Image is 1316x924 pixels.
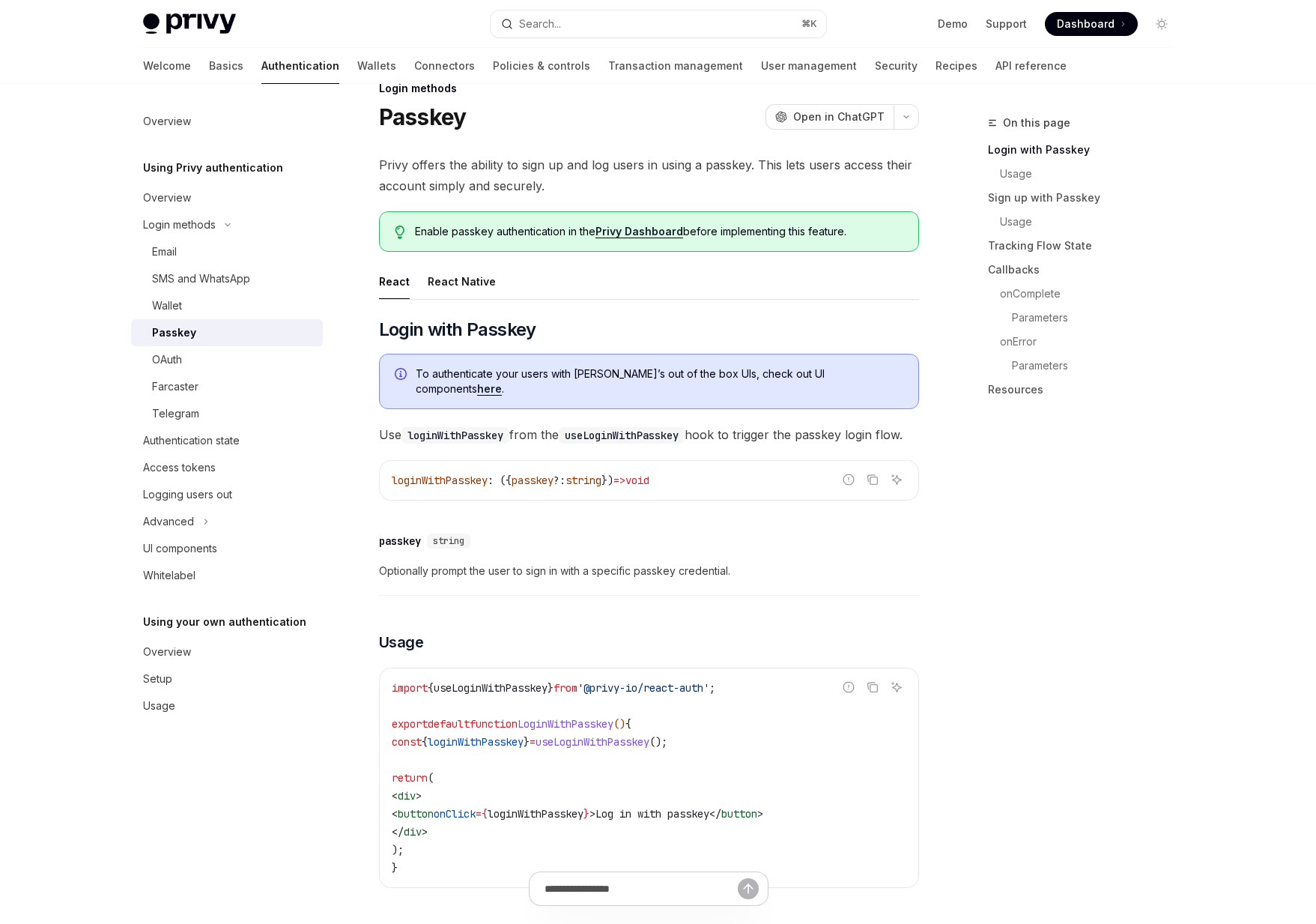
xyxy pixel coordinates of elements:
[143,613,306,631] h5: Using your own authentication
[131,400,323,427] a: Telegram
[863,470,882,489] button: Copy the contents from the code block
[428,771,434,785] span: (
[613,717,625,731] span: ()
[988,138,1186,162] a: Login with Passkey
[595,807,709,821] span: Log in with passkey
[131,454,323,481] a: Access tokens
[143,513,194,531] div: Advanced
[428,735,524,749] span: loginWithPasskey
[392,843,404,857] span: );
[428,717,470,731] span: default
[995,48,1067,84] a: API reference
[131,373,323,400] a: Farcaster
[414,48,475,84] a: Connectors
[554,681,577,695] span: from
[131,265,323,292] a: SMS and WhatsApp
[379,264,410,299] div: React
[863,677,882,697] button: Copy the contents from the code block
[709,681,715,695] span: ;
[721,807,757,821] span: button
[548,681,554,695] span: }
[379,318,536,342] span: Login with Passkey
[518,717,613,731] span: LoginWithPasskey
[530,735,536,749] span: =
[131,319,323,346] a: Passkey
[143,459,216,477] div: Access tokens
[401,427,509,444] code: loginWithPasskey
[379,632,424,653] span: Usage
[392,807,398,821] span: <
[988,162,1186,186] a: Usage
[988,306,1186,330] a: Parameters
[470,717,518,731] span: function
[398,807,434,821] span: button
[488,807,583,821] span: loginWithPasskey
[143,567,195,585] div: Whitelabel
[152,378,198,396] div: Farcaster
[392,771,428,785] span: return
[512,474,554,487] span: passkey
[379,81,919,96] div: Login methods
[143,432,240,450] div: Authentication state
[379,154,919,196] span: Privy offers the ability to sign up and log users in using a passkey. This lets users access thei...
[131,665,323,692] a: Setup
[395,226,405,239] svg: Tip
[709,807,721,821] span: </
[559,427,685,444] code: useLoginWithPasskey
[601,474,613,487] span: })
[131,508,323,535] button: Toggle Advanced section
[143,643,191,661] div: Overview
[416,789,422,803] span: >
[152,297,182,315] div: Wallet
[493,48,590,84] a: Policies & controls
[757,807,763,821] span: >
[738,878,759,899] button: Send message
[143,486,232,504] div: Logging users out
[988,210,1186,234] a: Usage
[488,474,512,487] span: : ({
[875,48,918,84] a: Security
[392,861,398,875] span: }
[1150,12,1174,36] button: Toggle dark mode
[887,677,906,697] button: Ask AI
[613,474,625,487] span: =>
[625,717,631,731] span: {
[608,48,743,84] a: Transaction management
[988,258,1186,282] a: Callbacks
[434,681,548,695] span: useLoginWithPasskey
[765,104,894,130] button: Open in ChatGPT
[131,238,323,265] a: Email
[482,807,488,821] span: {
[428,264,496,299] div: React Native
[577,681,709,695] span: '@privy-io/react-auth'
[801,18,817,30] span: ⌘ K
[761,48,857,84] a: User management
[152,270,250,288] div: SMS and WhatsApp
[1045,12,1138,36] a: Dashboard
[988,234,1186,258] a: Tracking Flow State
[131,184,323,211] a: Overview
[519,15,561,33] div: Search...
[595,225,683,238] a: Privy Dashboard
[986,16,1027,31] a: Support
[422,825,428,839] span: >
[554,474,565,487] span: ?:
[392,474,488,487] span: loginWithPasskey
[545,872,738,905] input: Ask a question...
[404,825,422,839] span: div
[583,807,589,821] span: }
[392,735,422,749] span: const
[415,224,903,239] span: Enable passkey authentication in the before implementing this feature.
[392,825,404,839] span: </
[839,470,858,489] button: Report incorrect code
[793,109,885,124] span: Open in ChatGPT
[261,48,339,84] a: Authentication
[392,717,428,731] span: export
[143,48,191,84] a: Welcome
[988,378,1186,402] a: Resources
[476,807,482,821] span: =
[131,562,323,589] a: Whitelabel
[649,735,667,749] span: ();
[143,540,217,558] div: UI components
[491,10,826,37] button: Open search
